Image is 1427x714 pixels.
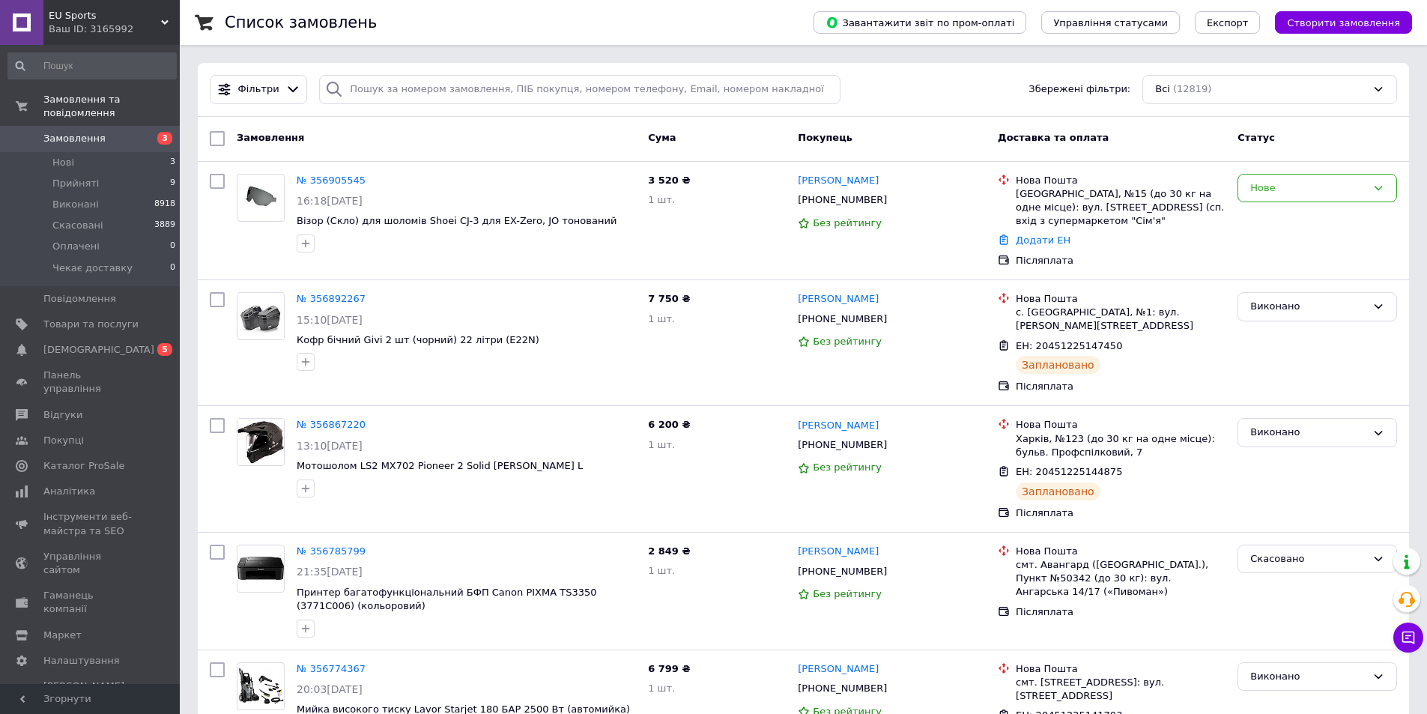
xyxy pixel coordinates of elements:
a: Фото товару [237,174,285,222]
div: [PHONE_NUMBER] [795,435,890,455]
a: Створити замовлення [1260,16,1412,28]
span: Без рейтингу [813,462,882,473]
a: Мотошолом LS2 MX702 Pioneer 2 Solid [PERSON_NAME] L [297,460,583,471]
a: № 356774367 [297,663,366,674]
a: Візор (Скло) для шоломів Shoei CJ-3 для EX-Zero, JO тонований [297,215,616,226]
a: Фото товару [237,418,285,466]
a: [PERSON_NAME] [798,545,879,559]
input: Пошук за номером замовлення, ПІБ покупця, номером телефону, Email, номером накладної [319,75,840,104]
span: Виконані [52,198,99,211]
span: Чекає доставку [52,261,133,275]
button: Управління статусами [1041,11,1180,34]
a: Фото товару [237,545,285,593]
span: ЕН: 20451225144875 [1016,466,1122,477]
h1: Список замовлень [225,13,377,31]
span: 2 849 ₴ [648,545,690,557]
div: Виконано [1250,299,1366,315]
span: Інструменти веб-майстра та SEO [43,510,139,537]
span: Налаштування [43,654,120,668]
span: Панель управління [43,369,139,396]
span: Без рейтингу [813,336,882,347]
span: Відгуки [43,408,82,422]
a: Кофр бічний Givi 2 шт (чорний) 22 літри (E22N) [297,334,539,345]
span: Товари та послуги [43,318,139,331]
div: [PHONE_NUMBER] [795,309,890,329]
div: смт. [STREET_ADDRESS]: вул. [STREET_ADDRESS] [1016,676,1225,703]
span: 3889 [154,219,175,232]
a: Принтер багатофункціональний БФП Canon PIXMA TS3350 (3771C006) (кольоровий) [297,587,597,612]
span: Експорт [1207,17,1249,28]
span: 0 [170,240,175,253]
span: 1 шт. [648,439,675,450]
span: Каталог ProSale [43,459,124,473]
img: Фото товару [237,557,284,580]
a: Фото товару [237,292,285,340]
div: [PHONE_NUMBER] [795,679,890,698]
span: 20:03[DATE] [297,683,363,695]
span: 7 750 ₴ [648,293,690,304]
div: Скасовано [1250,551,1366,567]
button: Експорт [1195,11,1261,34]
a: [PERSON_NAME] [798,662,879,677]
button: Створити замовлення [1275,11,1412,34]
div: [PHONE_NUMBER] [795,562,890,581]
span: Замовлення [43,132,106,145]
div: Післяплата [1016,254,1225,267]
a: № 356785799 [297,545,366,557]
div: [GEOGRAPHIC_DATA], №15 (до 30 кг на одне місце): вул. [STREET_ADDRESS] (сп. вхід з супермаркетом ... [1016,187,1225,229]
span: Управління статусами [1053,17,1168,28]
span: [DEMOGRAPHIC_DATA] [43,343,154,357]
div: Заплановано [1016,482,1100,500]
span: Оплачені [52,240,100,253]
span: Створити замовлення [1287,17,1400,28]
span: 21:35[DATE] [297,566,363,578]
span: Без рейтингу [813,217,882,229]
div: [PHONE_NUMBER] [795,190,890,210]
span: 0 [170,261,175,275]
a: [PERSON_NAME] [798,419,879,433]
button: Чат з покупцем [1393,623,1423,653]
span: Маркет [43,629,82,642]
div: Нова Пошта [1016,174,1225,187]
span: Всі [1155,82,1170,97]
span: 3 [170,156,175,169]
a: № 356905545 [297,175,366,186]
img: Фото товару [237,293,284,339]
span: 16:18[DATE] [297,195,363,207]
span: Скасовані [52,219,103,232]
div: смт. Авангард ([GEOGRAPHIC_DATA].), Пункт №50342 (до 30 кг): вул. Ангарська 14/17 («Пивоман») [1016,558,1225,599]
a: Додати ЕН [1016,235,1070,246]
span: 9 [170,177,175,190]
div: Виконано [1250,669,1366,685]
span: Аналітика [43,485,95,498]
span: 3 [157,132,172,145]
div: Нова Пошта [1016,545,1225,558]
div: Нова Пошта [1016,418,1225,432]
a: [PERSON_NAME] [798,292,879,306]
div: Виконано [1250,425,1366,441]
input: Пошук [7,52,177,79]
span: Фільтри [238,82,279,97]
div: Післяплата [1016,506,1225,520]
span: ЕН: 20451225147450 [1016,340,1122,351]
span: Замовлення [237,132,304,143]
span: 13:10[DATE] [297,440,363,452]
a: № 356867220 [297,419,366,430]
span: Доставка та оплата [998,132,1109,143]
span: Управління сайтом [43,550,139,577]
span: 15:10[DATE] [297,314,363,326]
span: Cума [648,132,676,143]
span: Нові [52,156,74,169]
span: Гаманець компанії [43,589,139,616]
div: Заплановано [1016,356,1100,374]
div: Післяплата [1016,380,1225,393]
span: 1 шт. [648,313,675,324]
span: 3 520 ₴ [648,175,690,186]
a: № 356892267 [297,293,366,304]
span: 6 200 ₴ [648,419,690,430]
div: с. [GEOGRAPHIC_DATA], №1: вул. [PERSON_NAME][STREET_ADDRESS] [1016,306,1225,333]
